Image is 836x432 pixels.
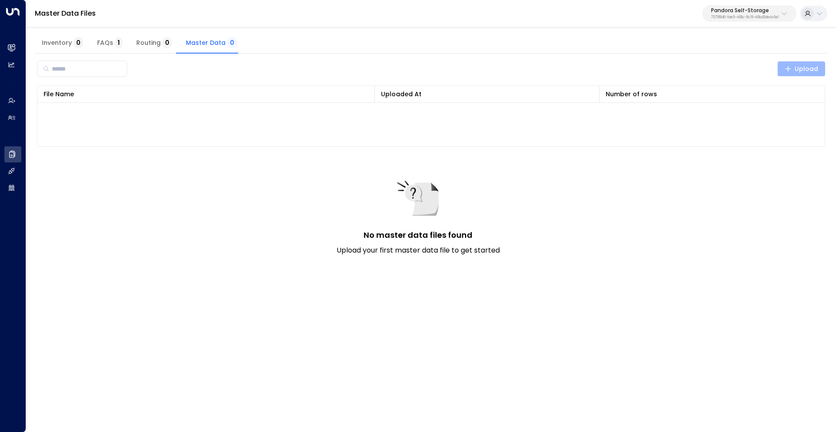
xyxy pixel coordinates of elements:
[115,37,122,48] span: 1
[74,37,83,48] span: 0
[711,16,779,19] p: 757189d6-fae5-468c-8c19-40bd3de4c6e1
[227,37,237,48] span: 0
[42,39,83,47] span: Inventory
[35,8,96,18] a: Master Data Files
[97,39,122,47] span: FAQs
[162,37,172,48] span: 0
[44,89,74,99] div: File Name
[186,39,237,47] span: Master Data
[606,89,657,99] div: Number of rows
[381,89,421,99] div: Uploaded At
[778,61,826,76] button: Upload
[785,64,819,74] span: Upload
[44,89,368,99] div: File Name
[136,39,172,47] span: Routing
[711,8,779,13] p: Pandora Self-Storage
[702,5,796,22] button: Pandora Self-Storage757189d6-fae5-468c-8c19-40bd3de4c6e1
[381,89,593,99] div: Uploaded At
[606,89,819,99] div: Number of rows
